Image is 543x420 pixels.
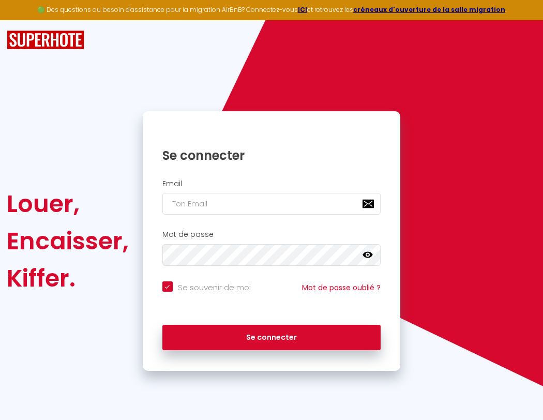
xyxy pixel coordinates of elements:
[298,5,307,14] a: ICI
[162,325,381,351] button: Se connecter
[162,179,381,188] h2: Email
[162,193,381,215] input: Ton Email
[7,185,129,222] div: Louer,
[353,5,505,14] a: créneaux d'ouverture de la salle migration
[7,260,129,297] div: Kiffer.
[302,282,381,293] a: Mot de passe oublié ?
[162,230,381,239] h2: Mot de passe
[7,222,129,260] div: Encaisser,
[7,31,84,50] img: SuperHote logo
[162,147,381,163] h1: Se connecter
